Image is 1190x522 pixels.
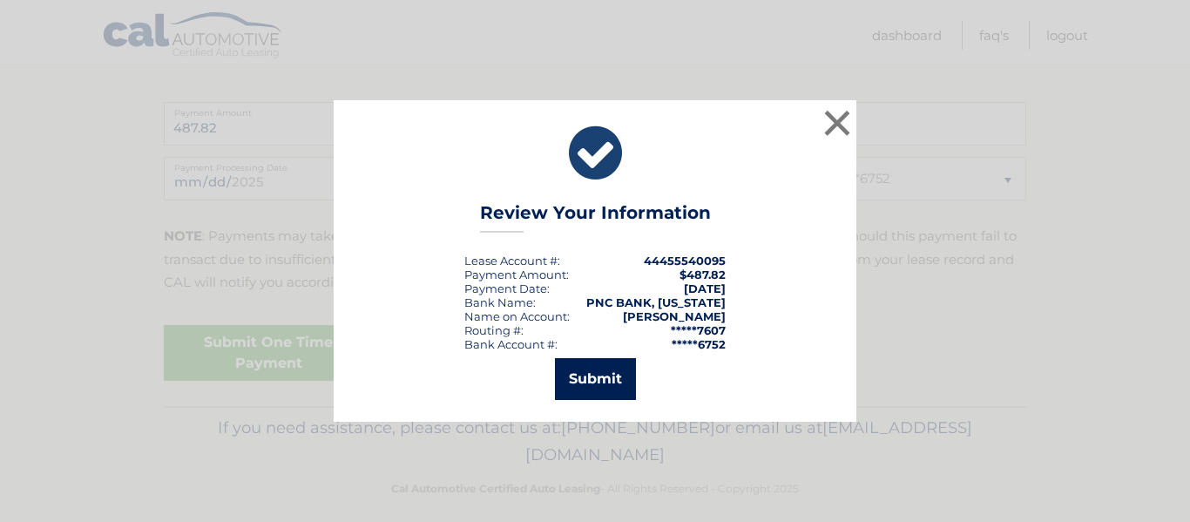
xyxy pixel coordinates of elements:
span: Payment Date [464,281,547,295]
button: × [820,105,855,140]
strong: 44455540095 [644,254,726,268]
span: [DATE] [684,281,726,295]
div: : [464,281,550,295]
div: Name on Account: [464,309,570,323]
span: $487.82 [680,268,726,281]
div: Bank Account #: [464,337,558,351]
div: Bank Name: [464,295,536,309]
button: Submit [555,358,636,400]
strong: [PERSON_NAME] [623,309,726,323]
div: Lease Account #: [464,254,560,268]
strong: PNC BANK, [US_STATE] [586,295,726,309]
h3: Review Your Information [480,202,711,233]
div: Routing #: [464,323,524,337]
div: Payment Amount: [464,268,569,281]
